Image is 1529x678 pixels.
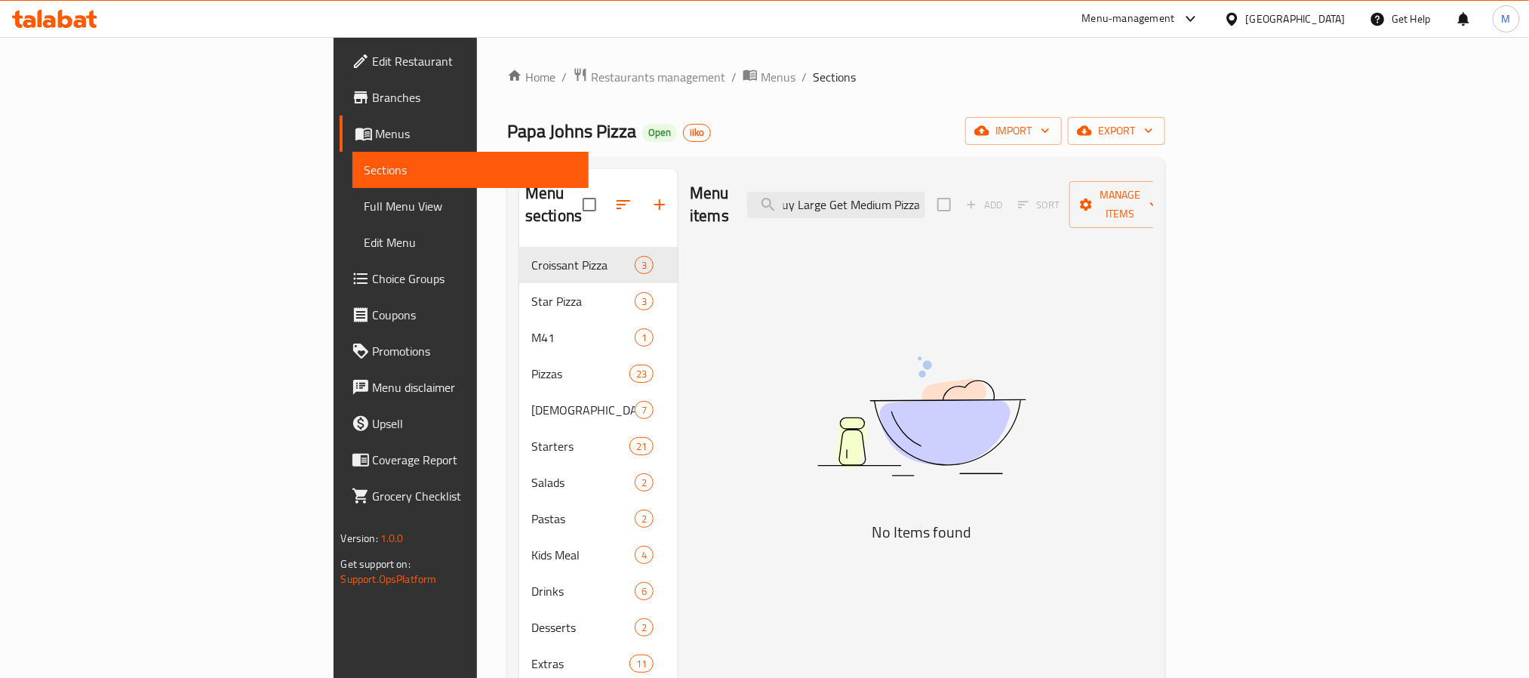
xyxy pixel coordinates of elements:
span: export [1080,122,1153,140]
button: import [965,117,1062,145]
span: Open [642,126,677,139]
a: Choice Groups [340,260,589,297]
div: Kids Meal4 [519,537,678,573]
a: Coverage Report [340,442,589,478]
div: Menu-management [1082,10,1175,28]
a: Branches [340,79,589,116]
button: export [1068,117,1165,145]
a: Menus [743,67,795,87]
span: Pizzas [531,365,629,383]
span: 2 [635,512,653,526]
div: Open [642,124,677,142]
a: Support.OpsPlatform [341,569,437,589]
a: Edit Restaurant [340,43,589,79]
li: / [731,68,737,86]
span: Star Pizza [531,292,635,310]
span: Select all sections [574,189,605,220]
span: 3 [635,294,653,309]
span: Version: [341,529,378,548]
span: Drinks [531,582,635,600]
a: Upsell [340,405,589,442]
span: 1.0.0 [380,529,404,548]
span: Menu disclaimer [373,378,577,396]
div: Star Pizza3 [519,283,678,319]
h2: Menu items [690,182,729,227]
div: Starters21 [519,428,678,464]
button: Manage items [1069,181,1171,228]
span: 23 [630,367,653,381]
div: M41 [531,328,635,347]
span: Choice Groups [373,270,577,288]
span: Coverage Report [373,451,577,469]
div: items [635,546,654,564]
a: Coupons [340,297,589,333]
div: items [629,365,654,383]
span: Croissant Pizza [531,256,635,274]
div: items [635,328,654,347]
a: Full Menu View [352,188,589,224]
div: Salads2 [519,464,678,501]
span: 1 [635,331,653,345]
div: Drinks6 [519,573,678,609]
span: 4 [635,548,653,562]
span: Kids Meal [531,546,635,564]
nav: breadcrumb [507,67,1165,87]
span: Salads [531,473,635,492]
span: Upsell [373,415,577,433]
div: items [629,437,654,455]
a: Menus [340,116,589,152]
span: 3 [635,258,653,273]
div: items [635,256,654,274]
span: Sections [365,161,577,179]
div: items [629,655,654,673]
span: [DEMOGRAPHIC_DATA] [531,401,635,419]
span: 21 [630,439,653,454]
div: Papadias [531,401,635,419]
span: Pastas [531,510,635,528]
a: Grocery Checklist [340,478,589,514]
span: Select section first [1008,193,1069,217]
a: Restaurants management [573,67,725,87]
a: Promotions [340,333,589,369]
span: Add item [960,193,1008,217]
div: Pastas2 [519,501,678,537]
div: Pizzas23 [519,356,678,392]
div: [GEOGRAPHIC_DATA] [1246,11,1346,27]
div: Extras [531,655,629,673]
div: M411 [519,319,678,356]
span: Get support on: [341,554,411,574]
span: iiko [684,126,710,139]
div: items [635,292,654,310]
div: items [635,401,654,419]
input: search [747,192,925,218]
div: items [635,473,654,492]
span: Manage items [1081,186,1158,223]
span: 2 [635,621,653,635]
div: items [635,618,654,636]
span: 7 [635,403,653,418]
span: Starters [531,437,629,455]
span: Edit Restaurant [373,52,577,70]
span: Sort sections [605,186,641,223]
a: Edit Menu [352,224,589,260]
span: 2 [635,476,653,490]
span: Desserts [531,618,635,636]
div: Croissant Pizza3 [519,247,678,283]
span: Restaurants management [591,68,725,86]
a: Menu disclaimer [340,369,589,405]
span: Grocery Checklist [373,487,577,505]
li: / [801,68,807,86]
span: Edit Menu [365,233,577,251]
div: [DEMOGRAPHIC_DATA]7 [519,392,678,428]
span: Menus [376,125,577,143]
span: 11 [630,657,653,671]
h5: No Items found [733,520,1110,544]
